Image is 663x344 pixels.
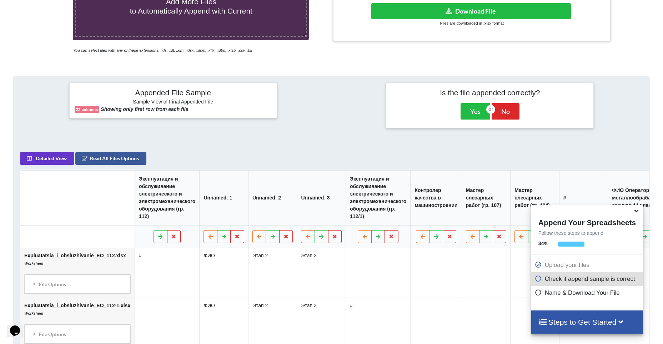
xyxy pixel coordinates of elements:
[135,248,199,298] td: #
[248,170,297,225] th: Unnamed: 2
[26,327,129,342] div: File Options
[297,170,346,225] th: Unnamed: 3
[199,248,248,298] td: ФИО
[531,216,643,227] h4: Append Your Spreadsheets
[26,277,129,292] div: File Options
[346,170,410,225] th: Эксплуатация и обслуживание электрического и электромеханического оборудования (гр. 112/1)
[538,241,548,246] b: 34 %
[538,318,636,327] h4: Steps to Get Started
[75,99,272,106] h6: Sample View of Final Appended File
[410,170,461,225] th: Контролер качества в машиностроении
[20,248,135,298] td: Expluatatsia_i_obsluzhivanie_EO_112.xlsx
[20,152,74,165] button: Detailed View
[199,170,248,225] th: Unnamed: 1
[7,315,30,337] iframe: chat widget
[535,274,641,283] p: Check if append sample is correct
[462,170,511,225] th: Мастер слесарных работ (гр. 107)
[559,170,608,225] th: #
[531,229,643,237] p: Follow these steps to append
[76,107,98,112] b: 23 columns
[24,261,43,265] i: Worksheet
[371,3,571,19] button: Download File
[391,88,588,97] h4: Is the file appended correctly?
[535,260,641,269] p: Upload your files
[535,288,641,297] p: Name & Download Your File
[510,170,559,225] th: Мастер слесарных работ (гр. 104)
[297,248,346,298] td: Этап 3
[101,106,188,112] b: Showing only first row from each file
[75,88,272,98] h4: Appended File Sample
[461,103,490,120] button: Yes
[24,311,43,315] i: Worksheet
[492,103,519,120] button: No
[75,152,146,165] button: Read All Files Options
[135,170,199,225] th: Эксплуатация и обслуживание электрического и электромеханического оборудования (гр. 112)
[440,21,503,25] small: Files are downloaded in .xlsx format
[248,248,297,298] td: Этап 2
[73,48,252,52] i: You can select files with any of these extensions: .xls, .xlt, .xlm, .xlsx, .xlsm, .xltx, .xltm, ...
